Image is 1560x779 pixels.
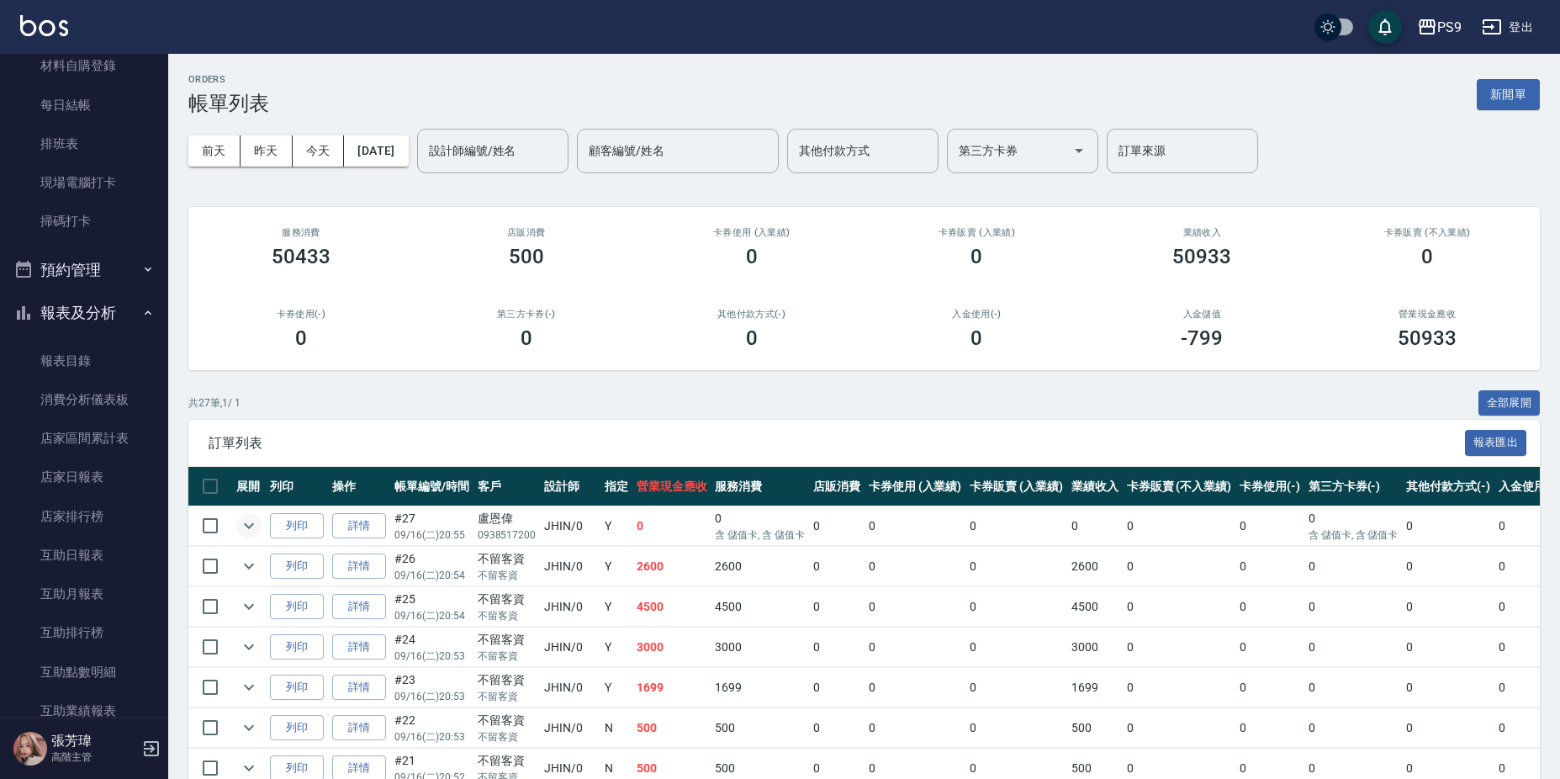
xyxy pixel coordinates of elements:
p: 09/16 (二) 20:53 [394,689,469,704]
h3: 服務消費 [209,227,394,238]
th: 操作 [328,467,390,506]
p: 共 27 筆, 1 / 1 [188,395,241,411]
a: 店家日報表 [7,458,161,496]
td: 0 [1402,668,1494,707]
td: 0 [1304,668,1403,707]
button: 登出 [1475,12,1540,43]
th: 店販消費 [809,467,865,506]
td: 0 [1235,628,1304,667]
td: 0 [1235,668,1304,707]
td: 3000 [711,628,809,667]
p: 09/16 (二) 20:54 [394,608,469,623]
th: 展開 [232,467,266,506]
a: 現場電腦打卡 [7,163,161,202]
button: expand row [236,634,262,660]
td: 0 [711,506,809,546]
td: 0 [1402,506,1494,546]
td: N [600,708,632,748]
span: 訂單列表 [209,435,1465,452]
h2: 卡券使用 (入業績) [659,227,844,238]
td: 0 [865,506,966,546]
a: 店家區間累計表 [7,419,161,458]
td: 0 [1123,708,1235,748]
p: 含 儲值卡, 含 儲值卡 [1309,527,1399,543]
p: 不留客資 [478,689,537,704]
td: 0 [1304,587,1403,627]
td: 0 [1402,708,1494,748]
td: 0 [1235,506,1304,546]
img: Person [13,732,47,766]
td: 0 [865,547,966,586]
td: 0 [1402,587,1494,627]
div: 不留客資 [478,752,537,770]
h3: 500 [509,245,544,268]
td: 0 [865,587,966,627]
h3: 0 [1421,245,1433,268]
p: 不留客資 [478,568,537,583]
td: Y [600,547,632,586]
a: 材料自購登錄 [7,46,161,85]
p: 09/16 (二) 20:54 [394,568,469,583]
h2: 業績收入 [1109,227,1294,238]
button: 列印 [270,715,324,741]
td: 0 [809,628,865,667]
button: expand row [236,715,262,740]
th: 其他付款方式(-) [1402,467,1494,506]
td: Y [600,628,632,667]
th: 列印 [266,467,328,506]
p: 不留客資 [478,729,537,745]
th: 業績收入 [1067,467,1123,506]
button: 列印 [270,513,324,539]
button: PS9 [1410,10,1468,45]
td: #23 [390,668,473,707]
p: 09/16 (二) 20:55 [394,527,469,543]
td: 0 [965,628,1067,667]
td: Y [600,506,632,546]
td: 2600 [632,547,711,586]
img: Logo [20,15,68,36]
td: 1699 [1067,668,1123,707]
td: Y [600,668,632,707]
p: 09/16 (二) 20:53 [394,649,469,664]
a: 詳情 [332,554,386,580]
a: 互助點數明細 [7,653,161,692]
td: 0 [1123,668,1235,707]
h3: 帳單列表 [188,92,269,115]
button: 預約管理 [7,248,161,292]
a: 排班表 [7,125,161,163]
h3: 0 [970,245,982,268]
h3: 0 [521,326,532,350]
a: 詳情 [332,594,386,620]
button: 全部展開 [1478,390,1541,416]
td: 0 [965,668,1067,707]
td: 3000 [1067,628,1123,667]
button: [DATE] [344,135,408,167]
td: 1699 [711,668,809,707]
td: JHIN /0 [540,628,600,667]
button: 列印 [270,675,324,701]
td: JHIN /0 [540,547,600,586]
td: 0 [865,668,966,707]
th: 卡券使用 (入業績) [865,467,966,506]
td: 0 [1304,547,1403,586]
h3: 50433 [272,245,331,268]
td: 0 [965,708,1067,748]
td: 0 [965,587,1067,627]
th: 營業現金應收 [632,467,711,506]
h3: 50933 [1398,326,1457,350]
td: 500 [711,708,809,748]
a: 詳情 [332,513,386,539]
a: 店家排行榜 [7,497,161,536]
td: 3000 [632,628,711,667]
td: JHIN /0 [540,708,600,748]
td: 0 [965,506,1067,546]
td: 2600 [1067,547,1123,586]
p: 0938517200 [478,527,537,543]
td: 0 [809,708,865,748]
td: 4500 [711,587,809,627]
button: save [1368,10,1402,44]
button: 前天 [188,135,241,167]
td: #25 [390,587,473,627]
td: 0 [632,506,711,546]
td: 0 [1123,506,1235,546]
